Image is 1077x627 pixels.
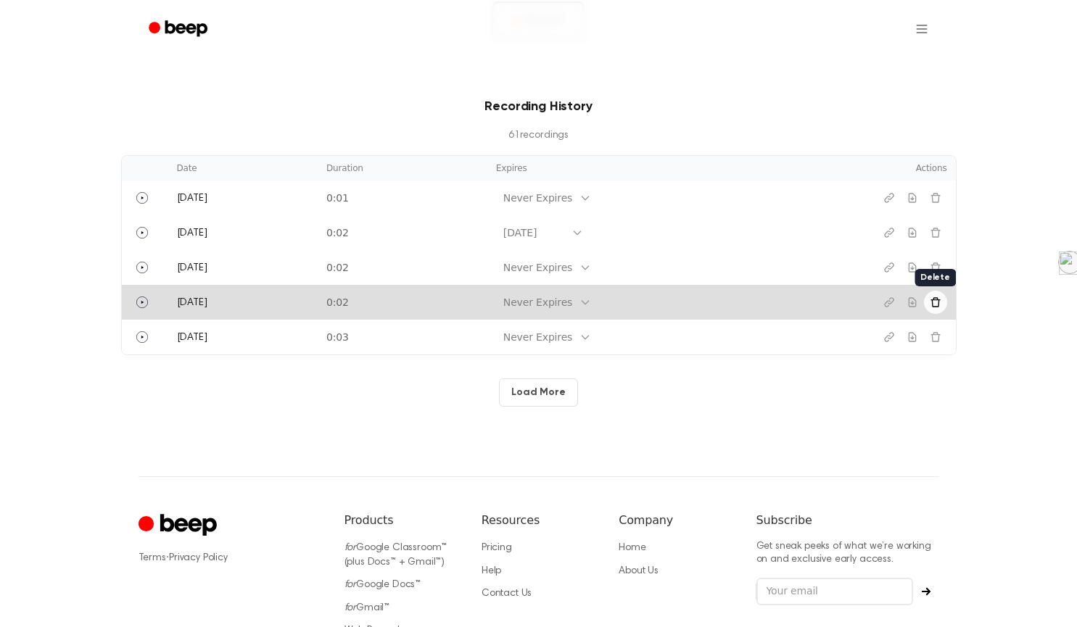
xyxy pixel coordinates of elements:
div: Never Expires [503,330,572,345]
button: Play [131,221,154,244]
button: Delete recording [924,186,947,209]
a: Home [619,543,645,553]
h6: Products [344,512,458,529]
button: Download recording [901,325,924,349]
span: [DATE] [177,333,207,343]
button: Delete recording [924,256,947,279]
p: 61 recording s [144,128,933,144]
button: Play [131,291,154,314]
button: Play [131,325,154,349]
h6: Subscribe [756,512,939,529]
td: 0:02 [318,250,487,285]
button: Play [131,186,154,209]
button: Delete recording [924,221,947,244]
button: Copy link [878,256,901,279]
div: Never Expires [503,295,572,310]
i: for [344,543,357,553]
input: Your email [756,578,913,605]
div: Never Expires [503,260,572,275]
th: Date [168,156,318,180]
a: Contact Us [482,589,532,599]
td: 0:03 [318,320,487,354]
a: Cruip [139,512,220,540]
button: Download recording [901,291,924,314]
a: Terms [139,553,166,563]
button: Open menu [904,12,939,46]
a: forGoogle Docs™ [344,580,421,590]
h6: Company [619,512,733,529]
span: [DATE] [177,263,207,273]
a: Privacy Policy [169,553,228,563]
div: Never Expires [503,191,572,206]
a: Pricing [482,543,512,553]
th: Expires [487,156,840,180]
th: Duration [318,156,487,180]
div: [DATE] [503,225,564,241]
button: Delete recording [924,291,947,314]
button: Copy link [878,186,901,209]
td: 0:01 [318,180,487,215]
a: forGmail™ [344,603,390,613]
td: 0:02 [318,285,487,320]
button: Subscribe [913,587,939,596]
button: Download recording [901,256,924,279]
span: [DATE] [177,228,207,238]
td: 0:02 [318,215,487,250]
span: [DATE] [177,298,207,308]
i: for [344,603,357,613]
button: Copy link [878,325,901,349]
button: Load More [499,378,578,407]
a: Help [482,566,501,576]
div: · [139,551,321,565]
button: Play [131,256,154,279]
th: Actions [840,156,956,180]
h3: Recording History [144,97,933,117]
button: Copy link [878,221,901,244]
p: Get sneak peeks of what we’re working on and exclusive early access. [756,541,939,566]
a: Beep [139,15,220,43]
button: Copy link [878,291,901,314]
button: Download recording [901,186,924,209]
h6: Resources [482,512,595,529]
i: for [344,580,357,590]
a: forGoogle Classroom™ (plus Docs™ + Gmail™) [344,543,447,568]
button: Download recording [901,221,924,244]
span: [DATE] [177,194,207,204]
a: About Us [619,566,659,576]
button: Delete recording [924,325,947,349]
